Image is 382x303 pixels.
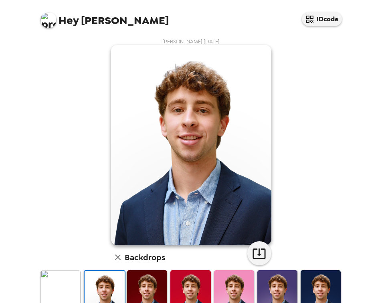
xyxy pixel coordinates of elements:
[40,12,57,28] img: profile pic
[59,13,79,28] span: Hey
[111,45,271,245] img: user
[125,251,165,264] h6: Backdrops
[162,38,220,45] span: [PERSON_NAME] , [DATE]
[302,12,342,26] button: IDcode
[40,8,169,26] span: [PERSON_NAME]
